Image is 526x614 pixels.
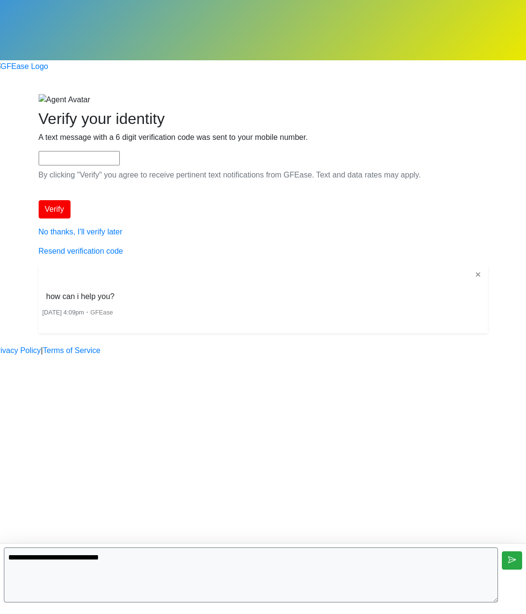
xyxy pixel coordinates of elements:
[41,345,43,356] a: |
[39,247,123,255] a: Resend verification code
[43,345,100,356] a: Terms of Service
[43,309,113,316] small: ・
[39,132,488,143] p: A text message with a 6 digit verification code was sent to your mobile number.
[39,109,488,128] h2: Verify your identity
[39,200,71,218] button: Verify
[39,169,488,181] p: By clicking "Verify" you agree to receive pertinent text notifications from GFEase. Text and data...
[43,309,85,316] span: [DATE] 4:09pm
[39,228,123,236] a: No thanks, I'll verify later
[472,269,484,281] button: ✕
[90,309,113,316] span: GFEase
[39,94,90,106] img: Agent Avatar
[43,289,118,304] li: how can i help you?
